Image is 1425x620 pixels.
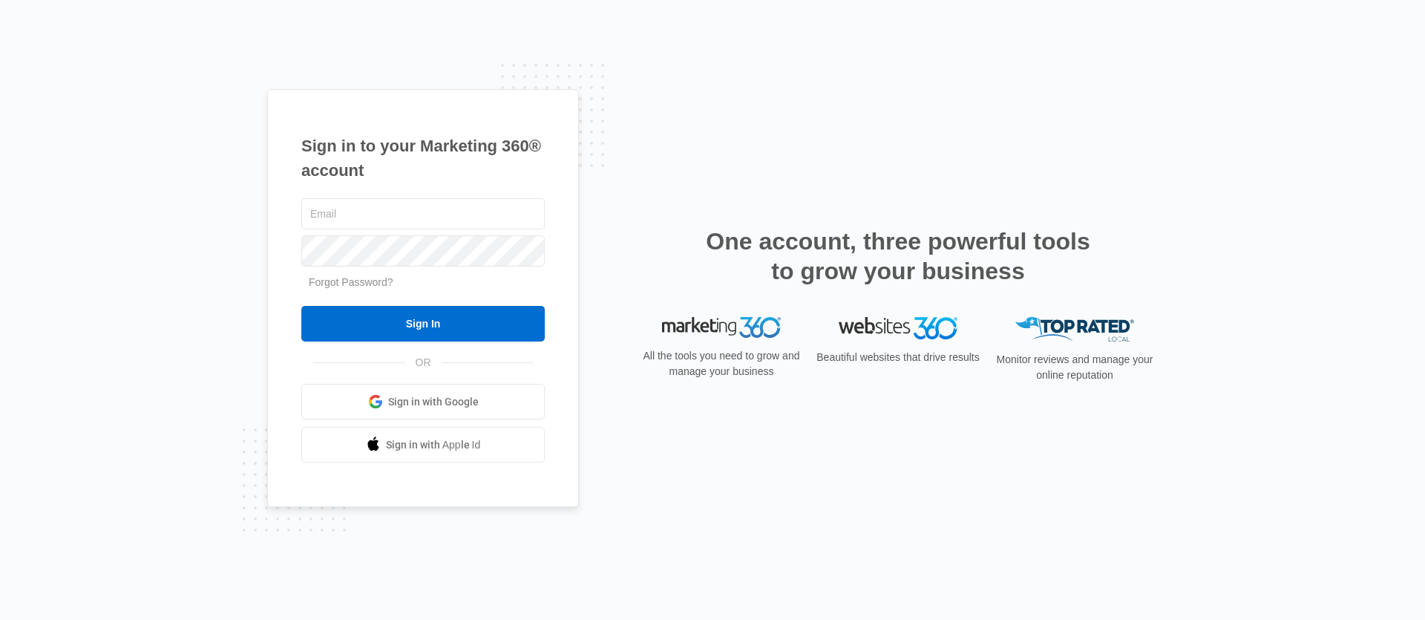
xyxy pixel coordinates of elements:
[386,437,481,453] span: Sign in with Apple Id
[815,350,981,365] p: Beautiful websites that drive results
[301,134,545,183] h1: Sign in to your Marketing 360® account
[701,226,1095,286] h2: One account, three powerful tools to grow your business
[992,352,1158,383] p: Monitor reviews and manage your online reputation
[638,348,805,379] p: All the tools you need to grow and manage your business
[301,306,545,342] input: Sign In
[662,317,781,338] img: Marketing 360
[309,276,393,288] a: Forgot Password?
[1015,317,1134,342] img: Top Rated Local
[839,317,957,339] img: Websites 360
[405,355,442,371] span: OR
[388,394,479,410] span: Sign in with Google
[301,427,545,463] a: Sign in with Apple Id
[301,384,545,420] a: Sign in with Google
[301,198,545,229] input: Email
